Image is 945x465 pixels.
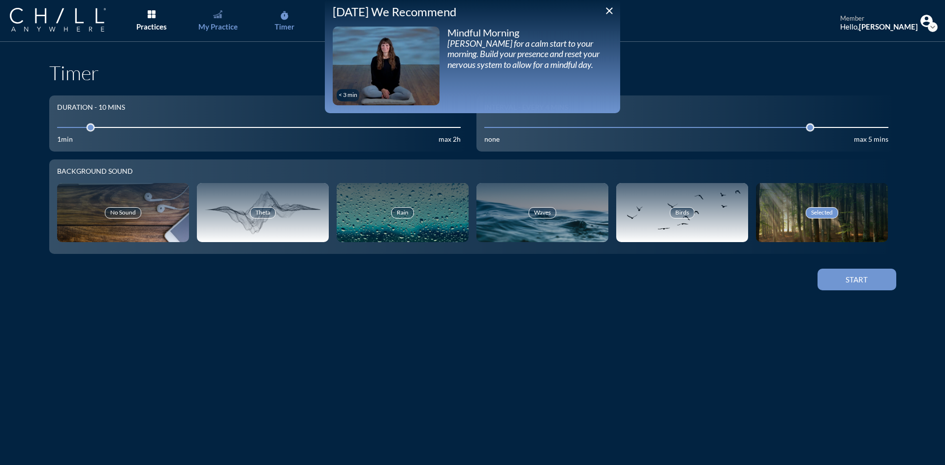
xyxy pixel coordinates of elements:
div: Timer [275,22,294,31]
div: [PERSON_NAME] for a calm start to your morning. Build your presence and reset your nervous system... [447,38,612,70]
h1: Timer [49,61,896,85]
i: close [603,5,615,17]
div: Background sound [57,167,888,176]
div: [DATE] We Recommend [333,5,612,19]
img: Profile icon [920,15,933,27]
a: Company Logo [10,8,126,33]
div: max 5 mins [854,135,888,144]
strong: [PERSON_NAME] [859,22,918,31]
div: No Sound [105,207,141,218]
i: expand_more [928,22,938,32]
div: Duration - 10 mins [57,103,125,112]
div: Hello, [840,22,918,31]
div: Practices [136,22,167,31]
div: 1min [57,135,73,144]
div: Theta [250,207,276,218]
div: Selected [806,207,838,218]
div: max 2h [439,135,461,144]
img: Company Logo [10,8,106,31]
img: Graph [213,10,222,18]
i: timer [280,11,289,21]
div: Waves [529,207,556,218]
div: Mindful Morning [447,27,612,38]
button: Start [818,269,896,290]
img: List [148,10,156,18]
div: Start [835,275,879,284]
div: Birds [670,207,694,218]
div: member [840,15,918,23]
div: Rain [391,207,414,218]
div: < 3 min [339,92,357,98]
div: My Practice [198,22,238,31]
div: none [484,135,500,144]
